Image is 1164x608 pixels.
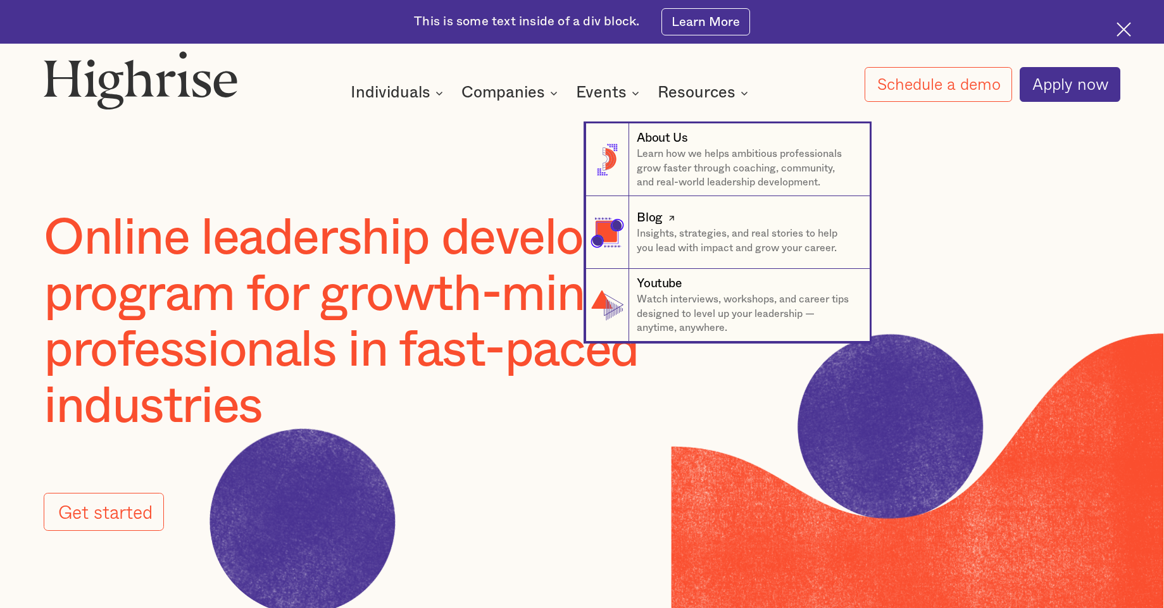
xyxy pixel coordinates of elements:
div: Companies [461,85,545,101]
img: Cross icon [1117,22,1131,37]
div: Events [576,85,643,101]
div: Events [576,85,627,101]
div: Blog [637,209,662,226]
h1: Online leadership development program for growth-minded professionals in fast-paced industries [44,211,829,435]
img: Highrise logo [44,51,238,109]
a: BlogInsights, strategies, and real stories to help you lead with impact and grow your career. [585,196,870,269]
div: Resources [658,85,752,101]
a: Apply now [1020,67,1120,102]
a: Learn More [661,8,750,36]
a: Schedule a demo [865,67,1012,102]
div: Resources [658,85,735,101]
a: Get started [44,493,164,531]
div: Individuals [351,85,430,101]
p: Watch interviews, workshops, and career tips designed to level up your leadership — anytime, anyw... [637,292,855,335]
div: Youtube [637,275,681,292]
div: About Us [637,130,687,147]
a: YoutubeWatch interviews, workshops, and career tips designed to level up your leadership — anytim... [585,269,870,342]
p: Insights, strategies, and real stories to help you lead with impact and grow your career. [637,226,855,255]
div: Companies [461,85,561,101]
nav: Resources [203,94,962,342]
div: Individuals [351,85,447,101]
div: This is some text inside of a div block. [414,13,639,30]
p: Learn how we helps ambitious professionals grow faster through coaching, community, and real-worl... [637,147,855,190]
a: About UsLearn how we helps ambitious professionals grow faster through coaching, community, and r... [585,123,870,196]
